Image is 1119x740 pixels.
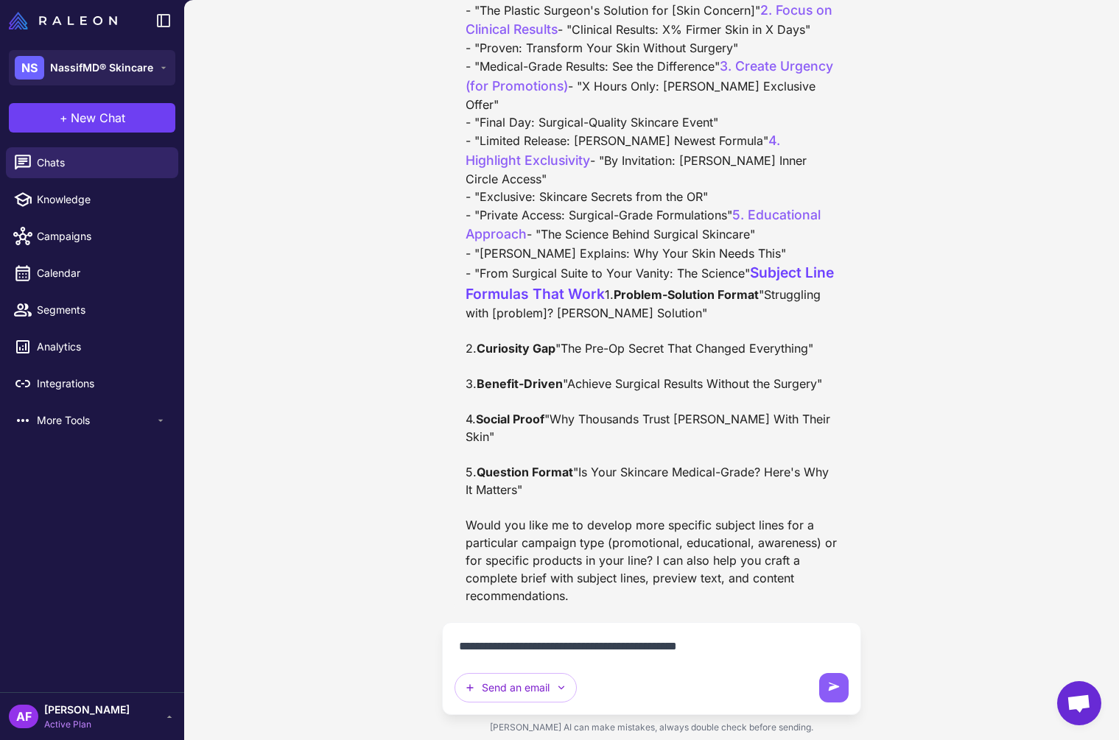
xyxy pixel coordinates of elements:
[44,718,130,731] span: Active Plan
[477,341,555,356] strong: Curiosity Gap
[455,673,577,702] button: Send an email
[6,368,178,399] a: Integrations
[6,331,178,362] a: Analytics
[6,221,178,252] a: Campaigns
[6,147,178,178] a: Chats
[50,60,153,76] span: NassifMD® Skincare
[466,58,837,93] span: 3. Create Urgency (for Promotions)
[9,12,117,29] img: Raleon Logo
[37,191,166,208] span: Knowledge
[466,264,838,303] span: Subject Line Formulas That Work
[476,412,544,426] strong: Social Proof
[44,702,130,718] span: [PERSON_NAME]
[37,412,155,429] span: More Tools
[71,109,125,127] span: New Chat
[1057,681,1101,725] a: Open chat
[37,228,166,244] span: Campaigns
[9,103,175,133] button: +New Chat
[9,50,175,85] button: NSNassifMD® Skincare
[37,155,166,171] span: Chats
[6,258,178,289] a: Calendar
[466,133,784,167] span: 4. Highlight Exclusivity
[6,295,178,325] a: Segments
[466,2,836,37] span: 2. Focus on Clinical Results
[442,715,862,740] div: [PERSON_NAME] AI can make mistakes, always double check before sending.
[37,376,166,392] span: Integrations
[60,109,68,127] span: +
[37,265,166,281] span: Calendar
[614,287,759,302] strong: Problem-Solution Format
[9,705,38,728] div: AF
[477,465,573,479] strong: Question Format
[477,376,563,391] strong: Benefit-Driven
[15,56,44,80] div: NS
[37,302,166,318] span: Segments
[37,339,166,355] span: Analytics
[6,184,178,215] a: Knowledge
